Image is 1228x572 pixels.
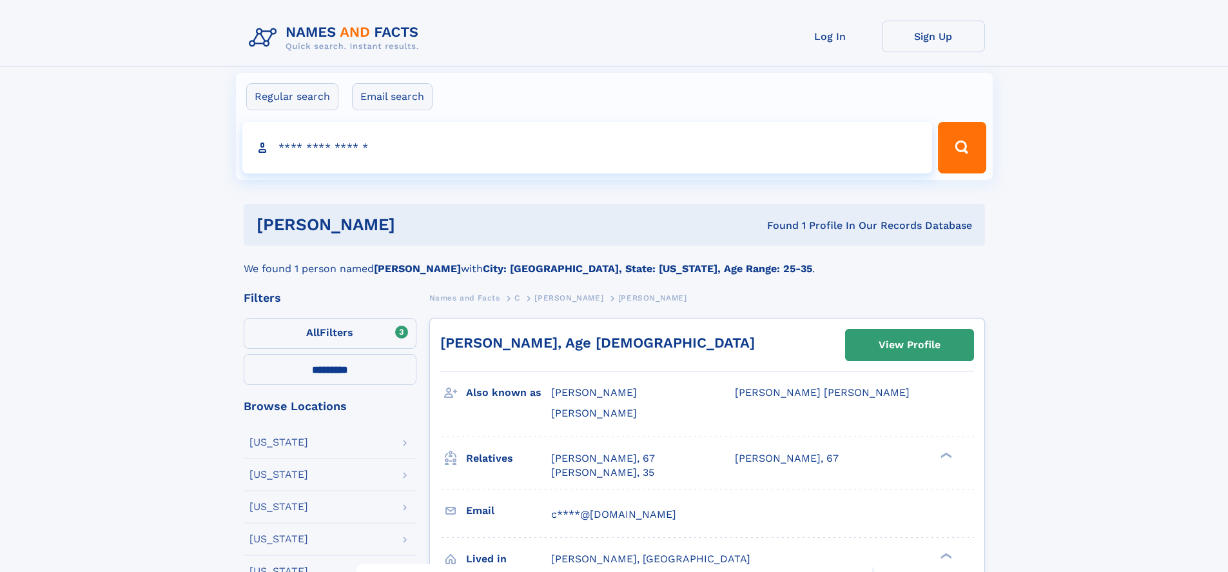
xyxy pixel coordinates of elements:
[551,386,637,399] span: [PERSON_NAME]
[466,448,551,469] h3: Relatives
[242,122,933,173] input: search input
[938,122,986,173] button: Search Button
[551,466,654,480] a: [PERSON_NAME], 35
[846,330,973,360] a: View Profile
[249,437,308,448] div: [US_STATE]
[244,292,416,304] div: Filters
[937,551,953,560] div: ❯
[244,318,416,349] label: Filters
[466,500,551,522] h3: Email
[244,400,416,412] div: Browse Locations
[352,83,433,110] label: Email search
[514,290,520,306] a: C
[249,534,308,544] div: [US_STATE]
[735,386,910,399] span: [PERSON_NAME] [PERSON_NAME]
[466,382,551,404] h3: Also known as
[882,21,985,52] a: Sign Up
[440,335,755,351] a: [PERSON_NAME], Age [DEMOGRAPHIC_DATA]
[534,293,603,302] span: [PERSON_NAME]
[551,407,637,419] span: [PERSON_NAME]
[246,83,338,110] label: Regular search
[466,548,551,570] h3: Lived in
[581,219,972,233] div: Found 1 Profile In Our Records Database
[244,21,429,55] img: Logo Names and Facts
[249,502,308,512] div: [US_STATE]
[779,21,882,52] a: Log In
[551,451,655,466] a: [PERSON_NAME], 67
[937,451,953,459] div: ❯
[244,246,985,277] div: We found 1 person named with .
[534,290,603,306] a: [PERSON_NAME]
[374,262,461,275] b: [PERSON_NAME]
[879,330,940,360] div: View Profile
[429,290,500,306] a: Names and Facts
[306,326,320,339] span: All
[618,293,687,302] span: [PERSON_NAME]
[257,217,581,233] h1: [PERSON_NAME]
[483,262,812,275] b: City: [GEOGRAPHIC_DATA], State: [US_STATE], Age Range: 25-35
[514,293,520,302] span: C
[249,469,308,480] div: [US_STATE]
[551,553,750,565] span: [PERSON_NAME], [GEOGRAPHIC_DATA]
[735,451,839,466] a: [PERSON_NAME], 67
